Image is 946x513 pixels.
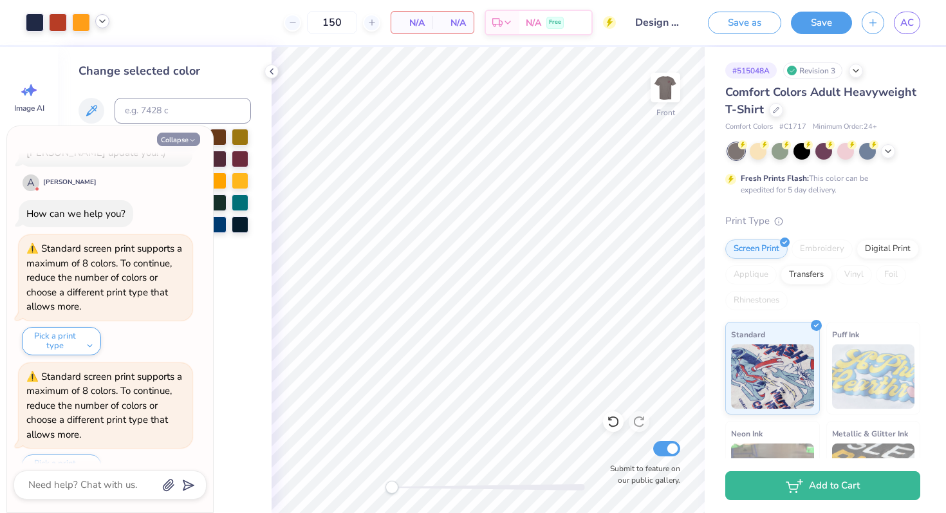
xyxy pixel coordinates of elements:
div: Screen Print [725,239,788,259]
span: Image AI [14,103,44,113]
input: Untitled Design [626,10,689,35]
span: N/A [440,16,466,30]
span: Comfort Colors [725,122,773,133]
img: Metallic & Glitter Ink [832,443,915,508]
div: Standard screen print supports a maximum of 8 colors. To continue, reduce the number of colors or... [26,370,182,441]
button: Save [791,12,852,34]
img: Puff Ink [832,344,915,409]
div: Foil [876,265,906,284]
button: Add to Cart [725,471,920,500]
button: Collapse [157,133,200,146]
div: Standard screen print supports a maximum of 8 colors. To continue, reduce the number of colors or... [26,242,182,313]
div: Applique [725,265,777,284]
div: Revision 3 [783,62,842,79]
button: Save as [708,12,781,34]
span: N/A [399,16,425,30]
div: This color can be expedited for 5 day delivery. [741,173,899,196]
span: Free [549,18,561,27]
img: Standard [731,344,814,409]
strong: Fresh Prints Flash: [741,173,809,183]
span: Metallic & Glitter Ink [832,427,908,440]
span: Minimum Order: 24 + [813,122,877,133]
span: Puff Ink [832,328,859,341]
input: e.g. 7428 c [115,98,251,124]
div: Change selected color [79,62,251,80]
span: Comfort Colors Adult Heavyweight T-Shirt [725,84,916,117]
input: – – [307,11,357,34]
div: Print Type [725,214,920,229]
div: Accessibility label [385,481,398,494]
label: Submit to feature on our public gallery. [603,463,680,486]
div: Front [656,107,675,118]
div: Transfers [781,265,832,284]
div: Rhinestones [725,291,788,310]
div: Vinyl [836,265,872,284]
div: Embroidery [792,239,853,259]
span: AC [900,15,914,30]
img: Front [653,75,678,100]
span: # C1717 [779,122,806,133]
span: Neon Ink [731,427,763,440]
div: # 515048A [725,62,777,79]
div: [PERSON_NAME] [43,178,97,187]
img: Neon Ink [731,443,814,508]
a: AC [894,12,920,34]
div: Digital Print [857,239,919,259]
button: Pick a print type [22,454,101,483]
div: A [23,174,39,191]
span: N/A [526,16,541,30]
span: Standard [731,328,765,341]
div: How can we help you? [26,207,125,220]
button: Pick a print type [22,327,101,355]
